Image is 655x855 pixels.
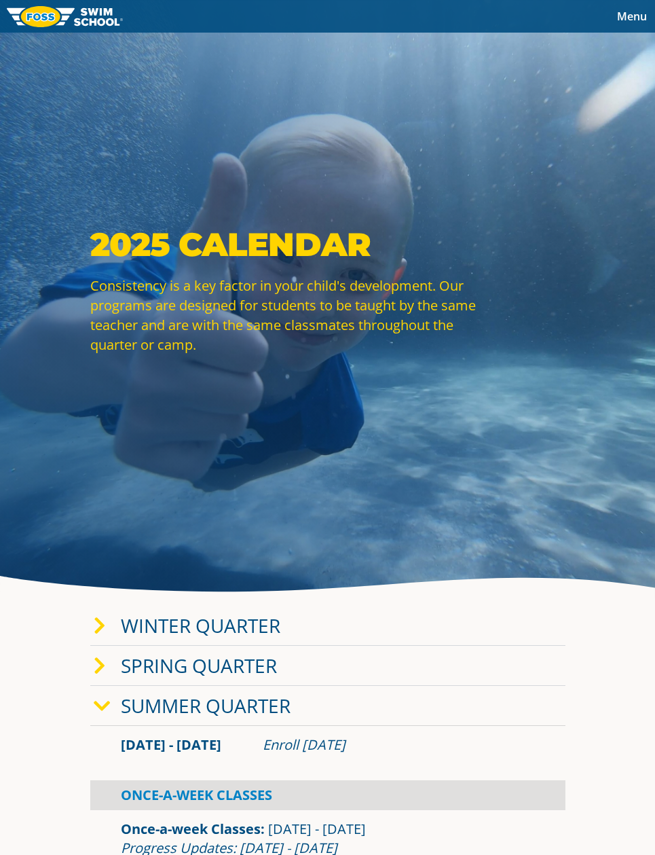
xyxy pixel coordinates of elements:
span: [DATE] - [DATE] [268,820,366,838]
a: Winter Quarter [121,613,280,638]
span: [DATE] - [DATE] [121,735,221,754]
img: FOSS Swim School Logo [7,6,123,27]
a: Spring Quarter [121,653,277,678]
strong: 2025 Calendar [90,225,371,264]
div: Enroll [DATE] [263,735,534,754]
button: Toggle navigation [609,6,655,26]
a: Summer Quarter [121,693,291,718]
p: Consistency is a key factor in your child's development. Our programs are designed for students t... [90,276,484,354]
span: Menu [617,9,647,24]
a: Once-a-week Classes [121,820,261,838]
div: Once-A-Week Classes [90,780,565,810]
